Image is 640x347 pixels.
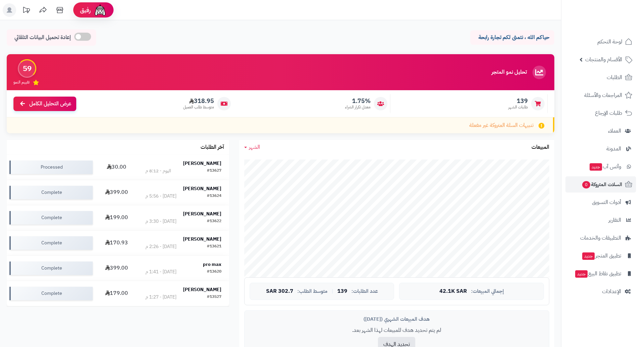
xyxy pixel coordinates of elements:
span: 1.75% [345,97,371,105]
div: اليوم - 8:12 م [145,168,171,174]
div: [DATE] - 1:41 م [145,269,176,275]
div: Complete [9,262,93,275]
div: #13621 [207,243,221,250]
span: رفيق [80,6,91,14]
strong: [PERSON_NAME] [183,210,221,217]
h3: المبيعات [531,144,549,150]
div: [DATE] - 2:26 م [145,243,176,250]
a: تطبيق نقاط البيعجديد [565,266,636,282]
a: الإعدادات [565,283,636,300]
span: أدوات التسويق [592,198,621,207]
span: إعادة تحميل البيانات التلقائي [14,34,71,41]
span: السلات المتروكة [582,180,622,189]
a: الشهر [244,143,260,151]
div: [DATE] - 5:56 م [145,193,176,200]
span: المدونة [606,144,621,153]
span: 0 [582,181,590,188]
span: عرض التحليل الكامل [29,100,71,108]
div: #13627 [207,168,221,174]
span: جديد [575,270,588,278]
div: #13527 [207,294,221,301]
span: طلبات الإرجاع [595,108,622,118]
a: عرض التحليل الكامل [13,97,76,111]
a: التقارير [565,212,636,228]
div: Complete [9,236,93,250]
span: متوسط طلب العميل [183,104,214,110]
span: تطبيق المتجر [582,251,621,261]
a: التطبيقات والخدمات [565,230,636,246]
span: تنبيهات السلة المتروكة غير مفعلة [469,122,534,129]
div: Processed [9,161,93,174]
div: #13622 [207,218,221,225]
td: 179.00 [95,281,138,306]
strong: [PERSON_NAME] [183,236,221,243]
span: 42.1K SAR [439,288,467,294]
span: الإعدادات [602,287,621,296]
div: Complete [9,287,93,300]
div: [DATE] - 1:27 م [145,294,176,301]
strong: pro max [203,261,221,268]
span: التطبيقات والخدمات [580,233,621,243]
span: معدل تكرار الشراء [345,104,371,110]
span: العملاء [608,126,621,136]
div: #13624 [207,193,221,200]
strong: [PERSON_NAME] [183,160,221,167]
div: Complete [9,186,93,199]
span: لوحة التحكم [597,37,622,46]
td: 170.93 [95,231,138,255]
span: تطبيق نقاط البيع [574,269,621,278]
span: الشهر [249,143,260,151]
span: 139 [508,97,528,105]
p: حياكم الله ، نتمنى لكم تجارة رابحة [475,34,549,41]
a: العملاء [565,123,636,139]
span: إجمالي المبيعات: [471,288,504,294]
span: | [332,289,333,294]
td: 30.00 [95,155,138,180]
a: السلات المتروكة0 [565,176,636,193]
span: 318.95 [183,97,214,105]
span: عدد الطلبات: [351,288,378,294]
span: متوسط الطلب: [297,288,328,294]
span: 302.7 SAR [266,288,293,294]
a: الطلبات [565,69,636,85]
a: المراجعات والأسئلة [565,87,636,103]
div: #13620 [207,269,221,275]
span: الطلبات [607,73,622,82]
span: 139 [337,288,347,294]
td: 199.00 [95,205,138,230]
a: تحديثات المنصة [18,3,35,19]
div: [DATE] - 3:30 م [145,218,176,225]
a: وآتس آبجديد [565,159,636,175]
img: logo-2.png [594,19,634,33]
h3: تحليل نمو المتجر [492,69,527,75]
a: لوحة التحكم [565,34,636,50]
a: المدونة [565,141,636,157]
div: هدف المبيعات الشهري ([DATE]) [250,316,544,323]
strong: [PERSON_NAME] [183,286,221,293]
strong: [PERSON_NAME] [183,185,221,192]
span: المراجعات والأسئلة [584,91,622,100]
span: طلبات الشهر [508,104,528,110]
span: جديد [590,163,602,171]
td: 399.00 [95,256,138,281]
a: أدوات التسويق [565,194,636,210]
span: الأقسام والمنتجات [585,55,622,64]
img: ai-face.png [93,3,107,17]
span: جديد [582,252,595,260]
span: وآتس آب [589,162,621,171]
td: 399.00 [95,180,138,205]
p: لم يتم تحديد هدف للمبيعات لهذا الشهر بعد. [250,326,544,334]
a: طلبات الإرجاع [565,105,636,121]
h3: آخر الطلبات [201,144,224,150]
span: التقارير [608,215,621,225]
div: Complete [9,211,93,224]
a: تطبيق المتجرجديد [565,248,636,264]
span: تقييم النمو [13,79,30,85]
